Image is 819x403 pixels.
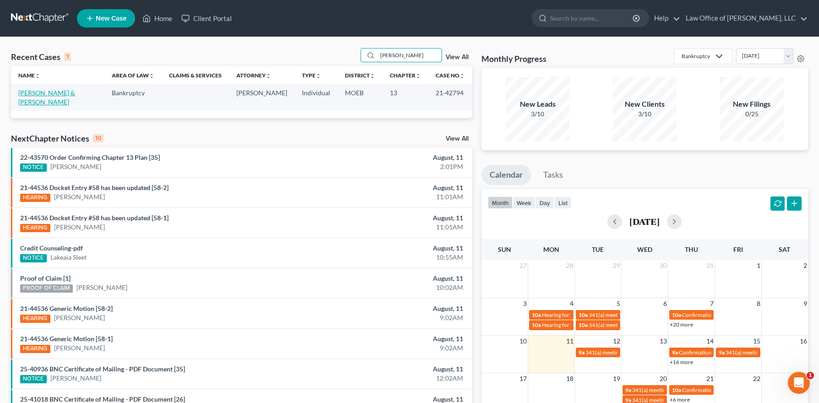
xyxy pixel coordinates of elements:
span: Confirmation hearing for [PERSON_NAME] [679,349,783,356]
h2: [DATE] [629,217,660,226]
span: 30 [659,260,668,271]
iframe: Intercom live chat [788,372,810,394]
span: Hearing for [PERSON_NAME] & [PERSON_NAME] [542,311,662,318]
a: Area of Lawunfold_more [112,72,154,79]
a: Tasks [535,165,571,185]
i: unfold_more [459,73,465,79]
span: Wed [637,245,652,253]
div: August, 11 [322,334,463,343]
button: week [513,196,535,209]
span: 16 [799,336,808,347]
span: 9a [579,349,584,356]
span: 8 [756,298,761,309]
i: unfold_more [149,73,154,79]
a: [PERSON_NAME] [54,192,105,201]
td: Bankruptcy [104,84,162,110]
a: 21-44536 Docket Entry #58 has been updated [58-2] [20,184,169,191]
button: month [488,196,513,209]
span: 10a [672,387,681,393]
div: August, 11 [322,244,463,253]
div: New Filings [720,99,784,109]
span: 341(a) meeting for [PERSON_NAME] [632,387,721,393]
span: 10a [532,321,541,328]
span: Thu [685,245,698,253]
a: +16 more [670,359,693,365]
th: Claims & Services [162,66,229,84]
span: 29 [612,260,621,271]
span: 9a [719,349,725,356]
span: 9a [672,349,678,356]
span: 20 [659,373,668,384]
span: Fri [733,245,743,253]
a: +20 more [670,321,693,328]
span: 19 [612,373,621,384]
span: Hearing for [PERSON_NAME] [542,321,613,328]
span: 10a [579,311,588,318]
div: HEARING [20,224,50,232]
span: 2 [803,260,808,271]
i: unfold_more [35,73,40,79]
div: 2:01PM [322,162,463,171]
span: 1 [807,372,814,379]
span: 9a [625,387,631,393]
div: 1 [64,53,71,61]
a: 21-44536 Generic Motion [58-1] [20,335,113,343]
input: Search by name... [377,49,442,62]
span: 11 [565,336,574,347]
a: 25-41018 BNC Certificate of Mailing - PDF Document [26] [20,395,185,403]
span: 22 [752,373,761,384]
span: Mon [543,245,559,253]
a: Calendar [481,165,531,185]
span: 4 [569,298,574,309]
span: 27 [519,260,528,271]
a: Attorneyunfold_more [236,72,271,79]
a: Home [138,10,177,27]
div: 0/25 [720,109,784,119]
div: 10:02AM [322,283,463,292]
div: NOTICE [20,254,47,262]
span: 10 [519,336,528,347]
td: Individual [295,84,338,110]
span: 10a [532,311,541,318]
a: Help [650,10,680,27]
div: 3/10 [506,109,570,119]
i: unfold_more [266,73,271,79]
span: 21 [705,373,715,384]
div: 10:55AM [322,253,463,262]
a: [PERSON_NAME] [76,283,127,292]
div: NOTICE [20,375,47,383]
i: unfold_more [316,73,321,79]
input: Search by name... [550,10,634,27]
a: 21-44536 Generic Motion [58-2] [20,305,113,312]
a: 25-40936 BNC Certificate of Mailing - PDF Document [35] [20,365,185,373]
span: Confirmation hearing for [PERSON_NAME] [682,387,786,393]
span: Tue [592,245,604,253]
span: 341(a) meeting for [PERSON_NAME] [585,349,674,356]
a: [PERSON_NAME] [54,343,105,353]
a: [PERSON_NAME] [50,374,101,383]
div: NOTICE [20,163,47,172]
div: Bankruptcy [682,52,710,60]
a: Proof of Claim [1] [20,274,71,282]
button: day [535,196,554,209]
span: 9 [803,298,808,309]
div: 9:02AM [322,313,463,322]
span: 31 [705,260,715,271]
a: [PERSON_NAME] [54,223,105,232]
span: Sat [779,245,790,253]
a: Credit Counseling-pdf [20,244,83,252]
span: Sun [498,245,511,253]
span: 6 [662,298,668,309]
div: HEARING [20,345,50,353]
a: Nameunfold_more [18,72,40,79]
div: August, 11 [322,183,463,192]
div: NextChapter Notices [11,133,104,144]
span: 12 [612,336,621,347]
div: 3/10 [612,109,677,119]
div: August, 11 [322,304,463,313]
a: +6 more [670,396,690,403]
span: 28 [565,260,574,271]
span: 18 [565,373,574,384]
a: Chapterunfold_more [390,72,421,79]
div: HEARING [20,194,50,202]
